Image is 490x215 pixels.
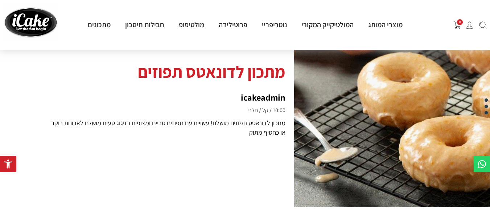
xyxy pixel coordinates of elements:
a: נוטריפריי [255,20,294,29]
button: פתח עגלת קניות צדדית [453,21,461,29]
span: 10:00 [269,106,285,114]
p: מתכון לדונאטס תפוזים מושלם! עשויים עם תפוזים טריים ומצופים בזיגוג טעים מושלם לארוחת בוקר או כחטיף... [49,118,285,137]
h2: מתכון לדונאטס תפוזים [49,59,285,84]
span: 0 [457,19,463,25]
span: חלבי [247,106,258,114]
h6: icakeadmin [49,93,285,102]
a: פרוטילידה [211,20,255,29]
img: shopping-cart.png [453,21,461,29]
span: קל [259,106,268,114]
a: מוצרי המותג [361,20,410,29]
a: מולטיפופ [172,20,211,29]
a: המולטיקייק המקורי [294,20,361,29]
a: חבילות חיסכון [118,20,172,29]
a: מתכונים [81,20,118,29]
